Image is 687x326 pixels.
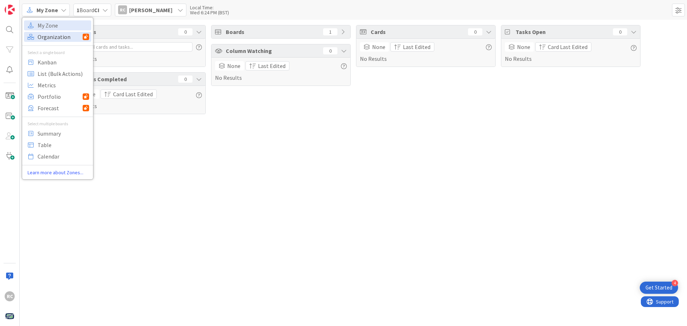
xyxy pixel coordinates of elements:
span: Portfolio [38,91,83,102]
div: 0 [613,28,627,35]
span: Last Edited [403,43,430,51]
div: 1 [323,28,337,35]
span: Table [38,140,89,150]
span: Focus [81,28,172,36]
a: My Zone [24,20,91,30]
div: Wed 6:24 PM (BST) [190,10,229,15]
div: Select multiple boards [22,121,93,127]
span: None [227,62,240,70]
span: My Zone [36,6,58,14]
a: Learn more about Zones... [22,169,93,176]
span: None [517,43,530,51]
div: Local Time: [190,5,229,10]
span: Boards [226,28,320,36]
span: Tasks Open [516,28,609,36]
a: Metrics [24,80,91,90]
div: 0 [178,76,193,83]
div: RC [5,291,15,301]
b: 1 [77,6,79,14]
div: Select a single board [22,49,93,56]
span: Tasks Completed [81,75,175,83]
span: List (Bulk Actions) [38,68,89,79]
span: Kanban [38,57,89,68]
div: No Results [70,89,202,110]
span: Card Last Edited [548,43,588,51]
div: No Results [505,42,637,63]
a: Portfolio [24,92,91,102]
button: Last Edited [245,61,289,70]
div: 0 [468,28,482,35]
button: Card Last Edited [101,89,157,99]
span: Card Last Edited [113,90,153,98]
span: Last Edited [258,62,286,70]
span: My Zone [38,20,89,31]
input: Search all cards and tasks... [70,42,193,52]
img: avatar [5,311,15,321]
span: Summary [38,128,89,139]
div: No Results [360,42,492,63]
span: Board [77,6,99,14]
div: Get Started [645,284,672,291]
span: [PERSON_NAME] [129,6,172,14]
span: Cards [371,28,464,36]
a: List (Bulk Actions) [24,69,91,79]
a: Kanban [24,57,91,67]
div: Open Get Started checklist, remaining modules: 4 [640,282,678,294]
b: CI [94,6,99,14]
div: 0 [178,28,193,35]
div: No Results [70,42,202,63]
span: Column Watching [226,47,320,55]
span: Forecast [38,103,83,113]
span: None [372,43,385,51]
span: Organization [38,31,83,42]
div: RC [118,5,127,14]
span: Support [15,1,33,10]
button: Last Edited [390,42,434,52]
a: Calendar [24,151,91,161]
button: Card Last Edited [535,42,591,52]
div: 0 [323,47,337,54]
a: Organization [24,32,91,42]
div: No Results [215,61,347,82]
span: Metrics [38,80,89,91]
img: Visit kanbanzone.com [5,5,15,15]
a: Summary [24,128,91,138]
a: Forecast [24,103,91,113]
a: Table [24,140,91,150]
div: 4 [672,280,678,286]
span: Calendar [38,151,89,162]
